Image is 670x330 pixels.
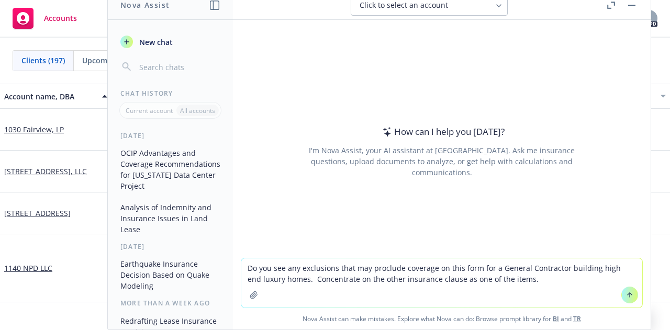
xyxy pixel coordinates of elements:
[4,208,71,219] a: [STREET_ADDRESS]
[116,255,225,294] button: Earthquake Insurance Decision Based on Quake Modeling
[137,37,173,48] span: New chat
[4,91,96,102] div: Account name, DBA
[295,145,589,178] div: I'm Nova Assist, your AI assistant at [GEOGRAPHIC_DATA]. Ask me insurance questions, upload docum...
[108,131,233,140] div: [DATE]
[116,32,225,51] button: New chat
[4,124,64,135] a: 1030 Fairview, LP
[4,263,52,274] a: 1140 NPD LLC
[116,199,225,238] button: Analysis of Indemnity and Insurance Issues in Land Lease
[108,89,233,98] div: Chat History
[126,106,173,115] p: Current account
[108,299,233,308] div: More than a week ago
[116,144,225,195] button: OCIP Advantages and Coverage Recommendations for [US_STATE] Data Center Project
[44,14,77,22] span: Accounts
[379,125,505,139] div: How can I help you [DATE]?
[108,242,233,251] div: [DATE]
[553,314,559,323] a: BI
[180,106,215,115] p: All accounts
[241,258,642,308] textarea: Do you see any exclusions that may proclude coverage on this form for a General Contractor buildi...
[8,4,81,33] a: Accounts
[237,308,646,329] span: Nova Assist can make mistakes. Explore what Nova can do: Browse prompt library for and
[82,55,167,66] span: Upcoming renewals (57)
[21,55,65,66] span: Clients (197)
[4,166,87,177] a: [STREET_ADDRESS], LLC
[573,314,581,323] a: TR
[137,60,220,74] input: Search chats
